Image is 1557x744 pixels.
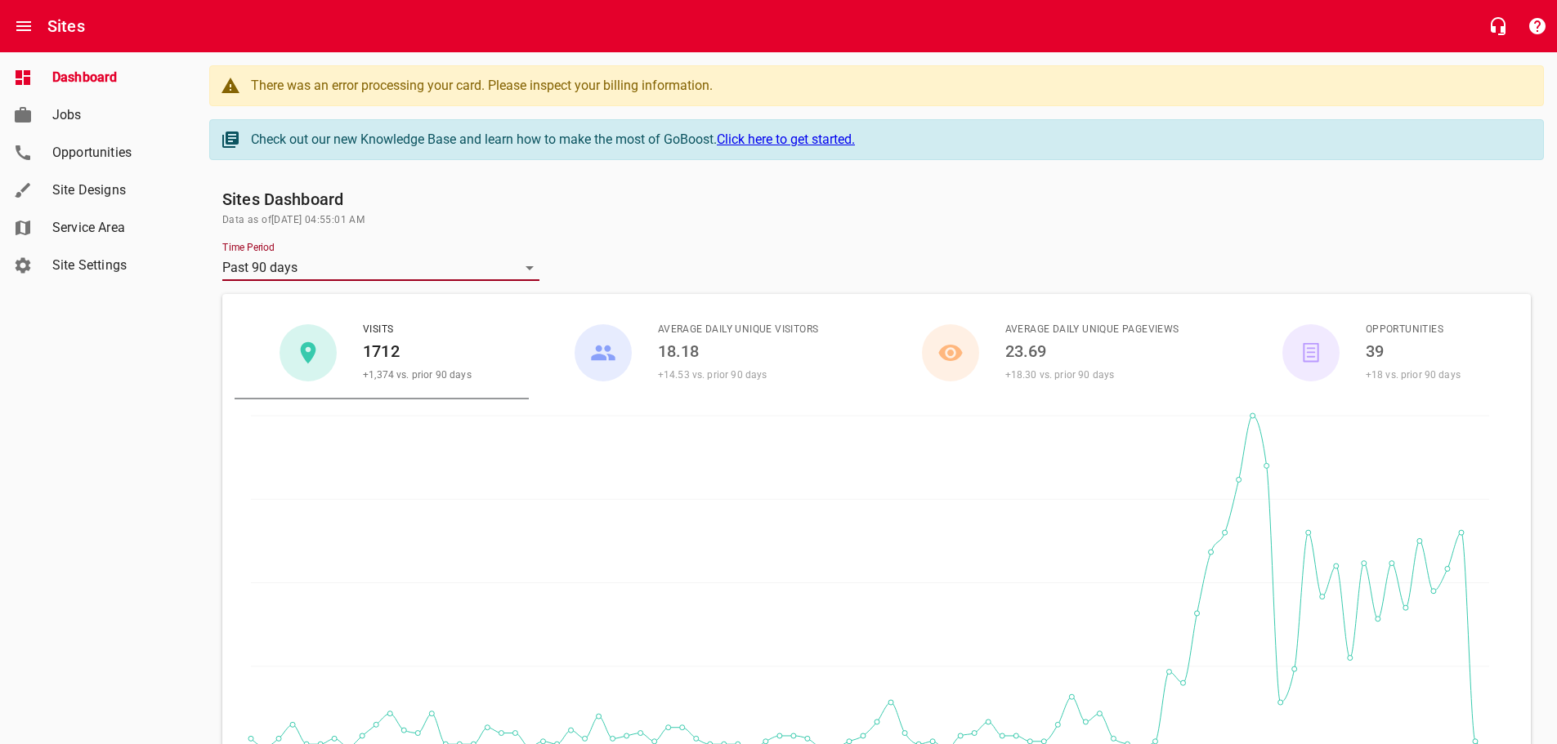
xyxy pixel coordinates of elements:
[222,212,1531,229] span: Data as of [DATE] 04:55:01 AM
[52,218,177,238] span: Service Area
[222,243,275,252] label: Time Period
[222,255,539,281] div: Past 90 days
[1366,369,1461,381] span: +18 vs. prior 90 days
[658,369,767,381] span: +14.53 vs. prior 90 days
[4,7,43,46] button: Open drawer
[363,369,472,381] span: +1,374 vs. prior 90 days
[1479,7,1518,46] button: Live Chat
[1005,338,1179,364] h6: 23.69
[222,186,1531,212] h6: Sites Dashboard
[209,65,1544,106] a: There was an error processing your card. Please inspect your billing information.
[52,105,177,125] span: Jobs
[52,180,177,200] span: Site Designs
[251,76,1527,96] div: There was an error processing your card. Please inspect your billing information.
[1366,322,1461,338] span: Opportunities
[52,256,177,275] span: Site Settings
[363,322,472,338] span: Visits
[1366,338,1461,364] h6: 39
[658,322,819,338] span: Average Daily Unique Visitors
[363,338,472,364] h6: 1712
[1005,322,1179,338] span: Average Daily Unique Pageviews
[1518,7,1557,46] button: Support Portal
[52,68,177,87] span: Dashboard
[52,143,177,163] span: Opportunities
[1005,369,1115,381] span: +18.30 vs. prior 90 days
[251,130,1527,149] div: Check out our new Knowledge Base and learn how to make the most of GoBoost.
[47,13,85,39] h6: Sites
[717,131,855,147] a: Click here to get started.
[658,338,819,364] h6: 18.18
